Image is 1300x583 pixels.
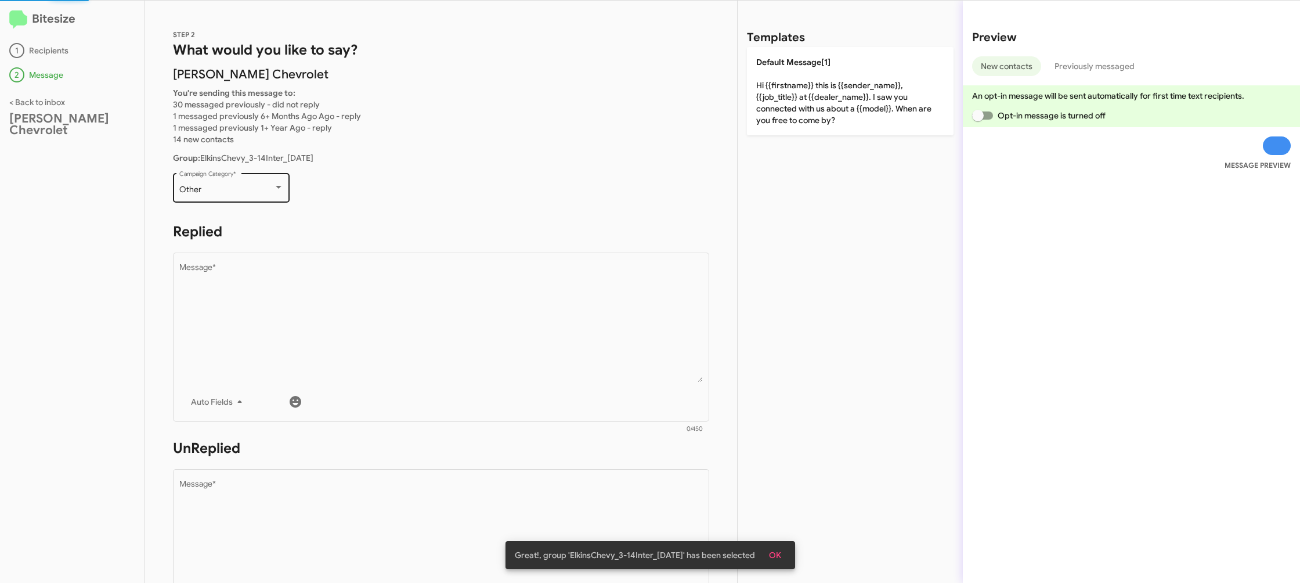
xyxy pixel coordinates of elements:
b: You're sending this message to: [173,88,295,98]
h2: Bitesize [9,10,135,29]
span: 30 messaged previously - did not reply [173,99,320,110]
p: Hi {{firstname}} this is {{sender_name}}, {{job_title}} at {{dealer_name}}. I saw you connected w... [747,47,954,135]
div: 1 [9,43,24,58]
mat-hint: 0/450 [687,426,703,433]
span: STEP 2 [173,30,195,39]
span: Great!, group 'ElkinsChevy_3-14Inter_[DATE]' has been selected [515,549,755,561]
h1: Replied [173,222,709,241]
span: New contacts [981,56,1032,76]
b: Group: [173,153,200,163]
span: Auto Fields [191,391,247,412]
div: [PERSON_NAME] Chevrolet [9,113,135,136]
h2: Preview [972,28,1291,47]
span: 1 messaged previously 6+ Months Ago Ago - reply [173,111,361,121]
button: Auto Fields [182,391,256,412]
span: Opt-in message is turned off [998,109,1106,123]
a: < Back to inbox [9,97,65,107]
span: Previously messaged [1055,56,1135,76]
small: MESSAGE PREVIEW [1225,160,1291,171]
div: Recipients [9,43,135,58]
h1: What would you like to say? [173,41,709,59]
span: Default Message[1] [756,57,830,67]
button: New contacts [972,56,1041,76]
p: [PERSON_NAME] Chevrolet [173,69,709,80]
img: logo-minimal.svg [9,10,27,29]
span: Other [179,184,201,195]
button: Previously messaged [1046,56,1143,76]
button: OK [760,545,790,566]
span: 1 messaged previously 1+ Year Ago - reply [173,123,332,133]
span: OK [769,545,781,566]
span: 14 new contacts [173,134,234,145]
p: An opt-in message will be sent automatically for first time text recipients. [972,90,1291,102]
span: ElkinsChevy_3-14Inter_[DATE] [173,153,313,163]
h1: UnReplied [173,439,709,458]
h2: Templates [747,28,805,47]
div: 2 [9,67,24,82]
div: Message [9,67,135,82]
